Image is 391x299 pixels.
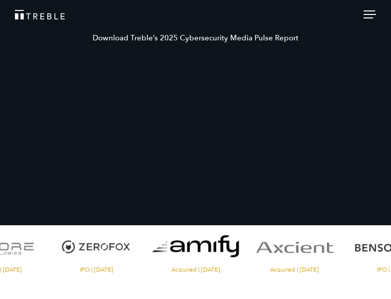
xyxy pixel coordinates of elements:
[248,225,342,273] a: Visit the Axcient website
[50,225,144,273] a: Visit the ZeroFox website
[148,267,243,273] span: Acquired | [DATE]
[248,225,342,270] img: Axcient logo
[148,225,243,273] a: Visit the website
[15,10,65,19] img: Treble logo
[50,225,144,270] img: ZeroFox logo
[50,267,144,273] span: IPO | [DATE]
[248,267,342,273] span: Acquired | [DATE]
